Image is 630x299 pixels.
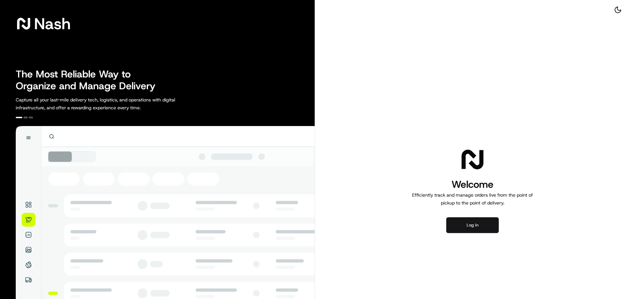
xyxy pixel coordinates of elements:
button: Log in [446,217,499,233]
h1: Welcome [409,178,535,191]
p: Efficiently track and manage orders live from the point of pickup to the point of delivery. [409,191,535,207]
h2: The Most Reliable Way to Organize and Manage Delivery [16,68,163,92]
p: Capture all your last-mile delivery tech, logistics, and operations with digital infrastructure, ... [16,96,205,112]
span: Nash [34,17,71,30]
